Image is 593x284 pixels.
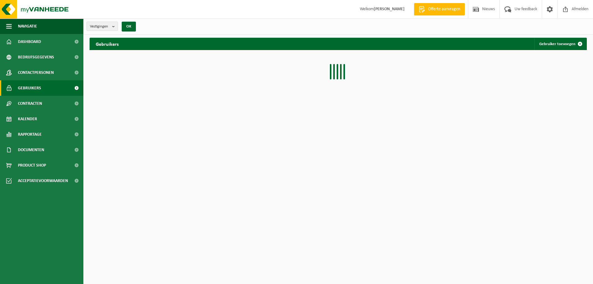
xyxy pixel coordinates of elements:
[90,22,110,31] span: Vestigingen
[18,49,54,65] span: Bedrijfsgegevens
[374,7,405,11] strong: [PERSON_NAME]
[18,19,37,34] span: Navigatie
[534,38,586,50] a: Gebruiker toevoegen
[18,34,41,49] span: Dashboard
[18,96,42,111] span: Contracten
[18,80,41,96] span: Gebruikers
[18,65,54,80] span: Contactpersonen
[18,127,42,142] span: Rapportage
[18,158,46,173] span: Product Shop
[122,22,136,32] button: OK
[18,173,68,189] span: Acceptatievoorwaarden
[427,6,462,12] span: Offerte aanvragen
[18,111,37,127] span: Kalender
[86,22,118,31] button: Vestigingen
[90,38,125,50] h2: Gebruikers
[414,3,465,15] a: Offerte aanvragen
[18,142,44,158] span: Documenten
